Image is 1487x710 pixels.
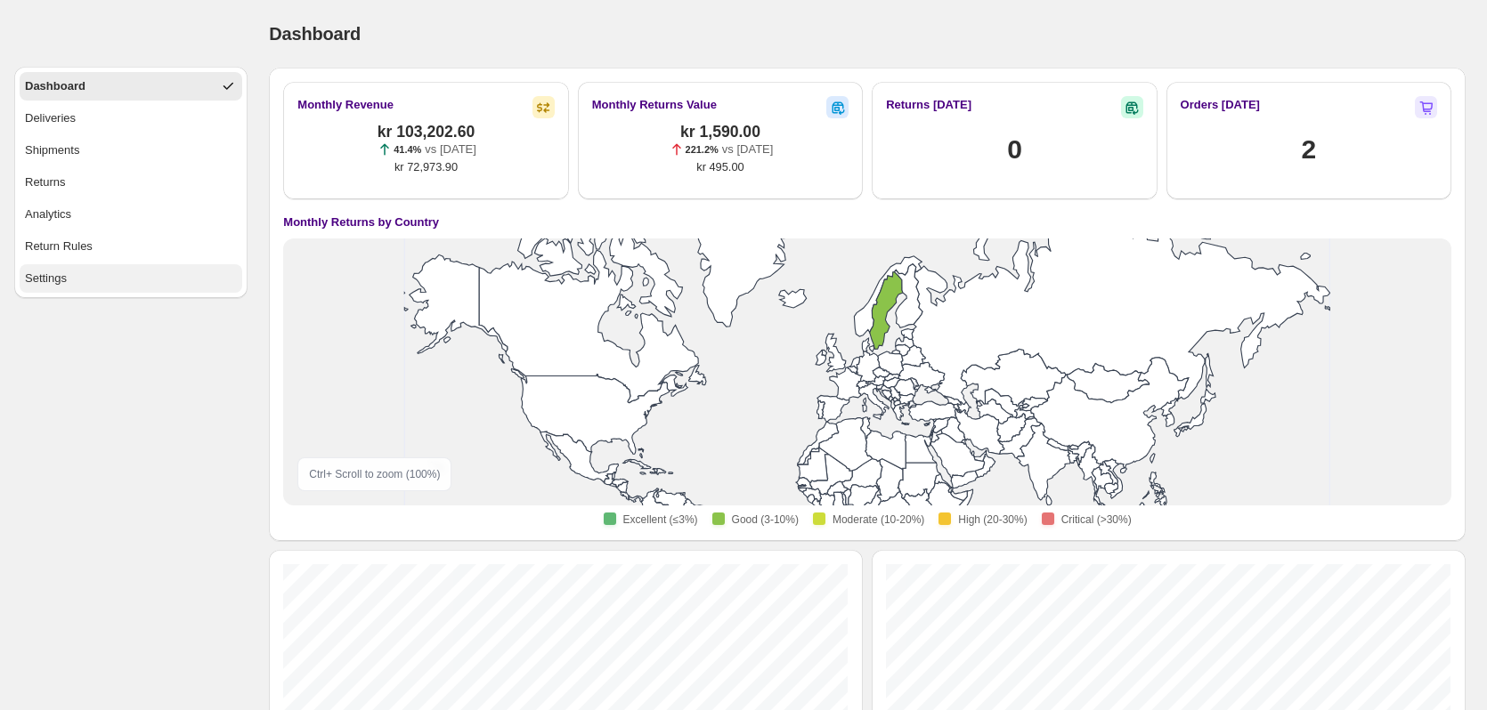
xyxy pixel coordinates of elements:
div: Settings [25,270,67,287]
p: vs [DATE] [425,141,476,158]
span: Excellent (≤3%) [623,512,698,527]
span: kr 72,973.90 [394,158,458,176]
h2: Returns [DATE] [886,96,971,114]
h1: 0 [1007,132,1021,167]
button: Settings [20,264,242,293]
span: Critical (>30%) [1061,512,1132,527]
div: Shipments [25,141,79,159]
span: kr 1,590.00 [680,123,760,141]
button: Analytics [20,200,242,229]
h2: Monthly Returns Value [592,96,717,114]
button: Shipments [20,136,242,165]
button: Return Rules [20,232,242,261]
span: 221.2% [686,144,719,155]
h2: Monthly Revenue [297,96,394,114]
span: Moderate (10-20%) [833,512,924,527]
span: Good (3-10%) [732,512,799,527]
button: Deliveries [20,104,242,133]
div: Return Rules [25,238,93,255]
span: High (20-30%) [958,512,1027,527]
h1: 2 [1302,132,1316,167]
p: vs [DATE] [722,141,774,158]
div: Dashboard [25,77,85,95]
div: Ctrl + Scroll to zoom ( 100 %) [297,457,451,491]
span: kr 495.00 [696,158,743,176]
button: Returns [20,168,242,197]
h2: Orders [DATE] [1181,96,1260,114]
div: Deliveries [25,109,76,127]
h4: Monthly Returns by Country [283,214,439,231]
button: Dashboard [20,72,242,101]
span: 41.4% [394,144,421,155]
div: Analytics [25,206,71,223]
span: kr 103,202.60 [378,123,475,141]
div: Returns [25,173,66,191]
span: Dashboard [269,24,361,44]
